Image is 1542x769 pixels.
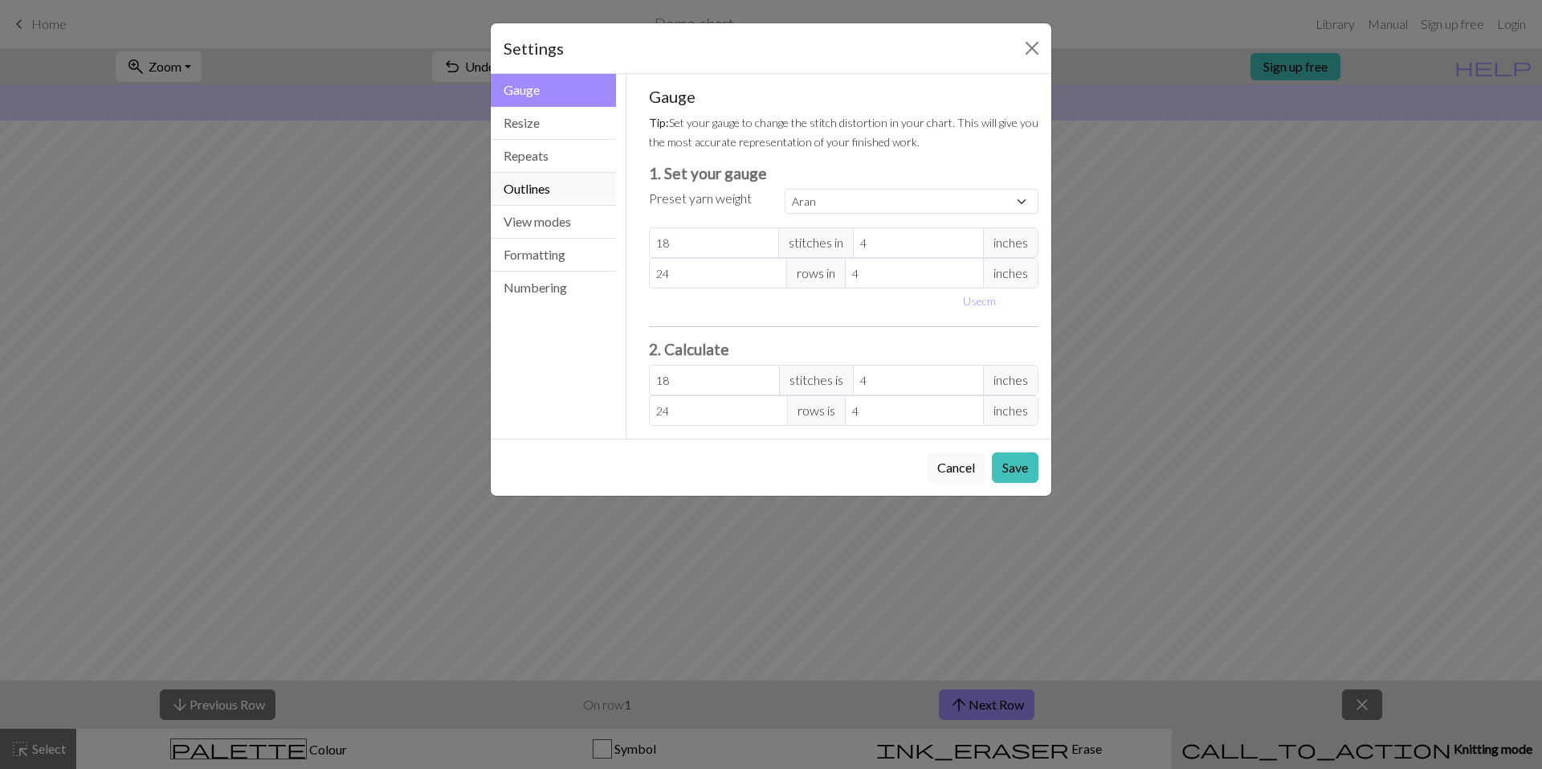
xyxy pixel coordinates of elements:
[491,107,616,140] button: Resize
[983,395,1038,426] span: inches
[649,116,669,129] strong: Tip:
[983,258,1038,288] span: inches
[983,365,1038,395] span: inches
[491,272,616,304] button: Numbering
[491,173,616,206] button: Outlines
[491,74,616,107] button: Gauge
[779,365,854,395] span: stitches is
[649,116,1038,149] small: Set your gauge to change the stitch distortion in your chart. This will give you the most accurat...
[649,340,1039,358] h3: 2. Calculate
[504,36,564,60] h5: Settings
[649,87,1039,106] h5: Gauge
[1019,35,1045,61] button: Close
[649,189,752,208] label: Preset yarn weight
[491,140,616,173] button: Repeats
[992,452,1038,483] button: Save
[983,227,1038,258] span: inches
[778,227,854,258] span: stitches in
[649,164,1039,182] h3: 1. Set your gauge
[956,288,1003,313] button: Usecm
[491,206,616,239] button: View modes
[927,452,985,483] button: Cancel
[786,258,846,288] span: rows in
[491,239,616,272] button: Formatting
[787,395,846,426] span: rows is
